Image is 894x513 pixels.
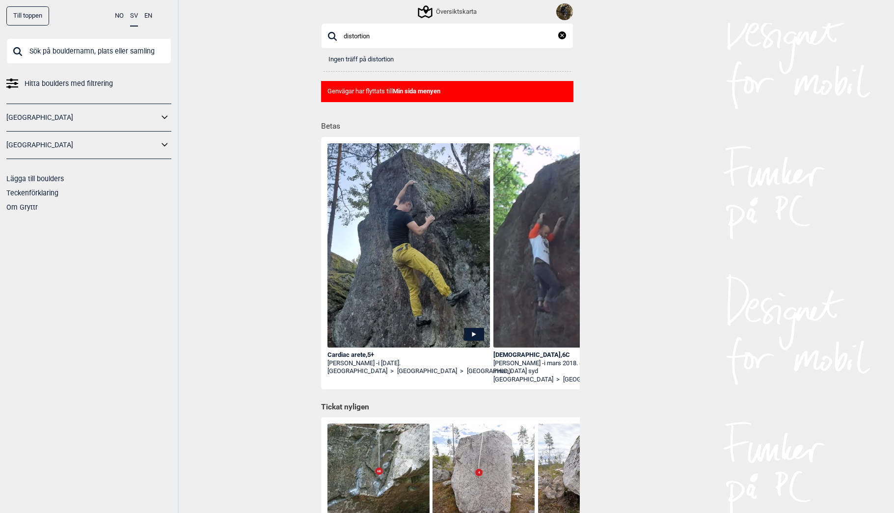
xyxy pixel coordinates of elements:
span: > [556,376,560,384]
div: Till toppen [6,6,49,26]
a: Lägga till boulders [6,175,64,183]
button: EN [144,6,152,26]
span: Hitta boulders med filtrering [25,77,113,91]
span: i mars 2018. @7:58 (med flera försök innan) [493,359,646,375]
img: Falling [556,3,573,20]
button: SV [130,6,138,27]
a: Teckenförklaring [6,189,58,197]
h1: Tickat nyligen [321,402,573,413]
h1: Betas [321,115,580,132]
a: [GEOGRAPHIC_DATA] [6,110,159,125]
a: [GEOGRAPHIC_DATA] [563,376,623,384]
a: [GEOGRAPHIC_DATA] syd [467,367,538,376]
a: [GEOGRAPHIC_DATA] [397,367,457,376]
div: [PERSON_NAME] - [327,359,490,368]
button: NO [115,6,124,26]
span: Ingen träff på distortion [328,55,394,63]
img: Konstantin pa Cardiac Arete [327,143,490,370]
a: Om Gryttr [6,203,38,211]
a: [GEOGRAPHIC_DATA] [327,367,387,376]
span: > [390,367,394,376]
b: Min sida menyen [393,87,440,95]
img: Adam pa Gender fluid [493,143,656,380]
div: Genvägar har flyttats till [321,81,573,102]
div: [PERSON_NAME] - [493,359,656,376]
div: Översiktskarta [419,6,477,18]
span: i [DATE]. [378,359,401,367]
a: Hitta boulders med filtrering [6,77,171,91]
div: Cardiac arete , 5+ [327,351,490,359]
span: > [460,367,463,376]
a: [GEOGRAPHIC_DATA] [493,376,553,384]
a: [GEOGRAPHIC_DATA] [6,138,159,152]
input: Sök på bouldernamn, plats eller samling [6,38,171,64]
input: Sök på bouldernamn, plats eller samling [321,23,573,49]
div: [DEMOGRAPHIC_DATA] , 6C [493,351,656,359]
